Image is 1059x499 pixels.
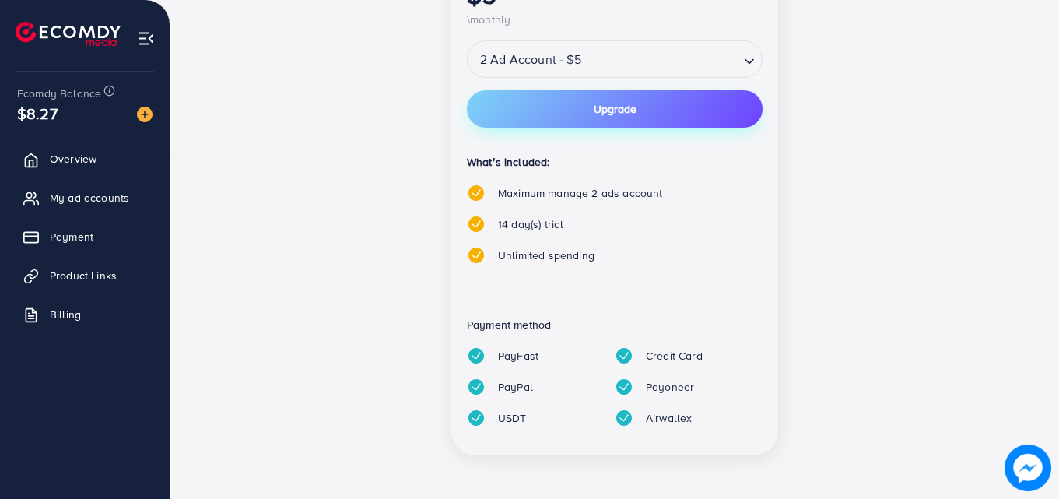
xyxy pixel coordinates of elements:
[646,409,692,427] p: Airwallex
[137,30,155,47] img: menu
[137,107,153,122] img: image
[467,315,763,334] p: Payment method
[12,143,158,174] a: Overview
[12,260,158,291] a: Product Links
[1005,445,1051,491] img: image
[646,346,703,365] p: Credit Card
[586,46,738,73] input: Search for option
[12,299,158,330] a: Billing
[467,215,486,234] img: tick
[477,45,584,73] span: 2 Ad Account - $5
[467,40,763,78] div: Search for option
[467,184,486,202] img: tick
[50,190,129,206] span: My ad accounts
[615,378,633,396] img: tick
[498,248,594,263] span: Unlimited spending
[498,378,533,396] p: PayPal
[50,268,117,283] span: Product Links
[646,378,694,396] p: Payoneer
[467,12,510,27] span: \monthly
[467,378,486,396] img: tick
[50,151,96,167] span: Overview
[17,102,58,125] span: $8.27
[615,409,633,427] img: tick
[50,307,81,322] span: Billing
[594,104,636,114] span: Upgrade
[467,409,486,427] img: tick
[12,221,158,252] a: Payment
[615,346,633,365] img: tick
[498,185,662,201] span: Maximum manage 2 ads account
[12,182,158,213] a: My ad accounts
[498,346,538,365] p: PayFast
[467,246,486,265] img: tick
[467,346,486,365] img: tick
[50,229,93,244] span: Payment
[498,216,563,232] span: 14 day(s) trial
[17,86,101,101] span: Ecomdy Balance
[16,22,121,46] img: logo
[467,90,763,128] button: Upgrade
[498,409,527,427] p: USDT
[467,153,763,171] p: What’s included:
